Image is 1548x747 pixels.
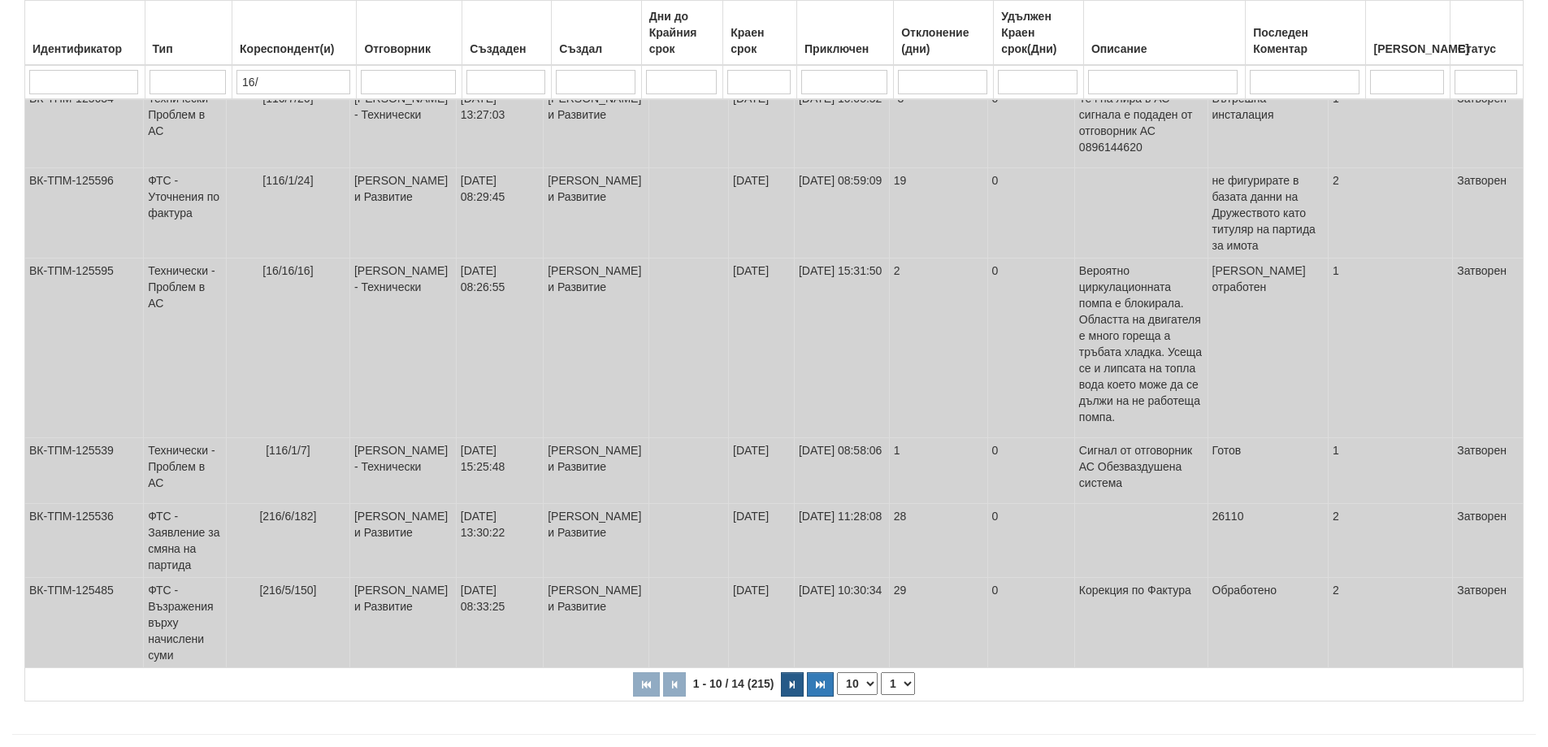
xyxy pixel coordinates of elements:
[1079,90,1203,155] p: Теч на лира в АС сигнала е подаден от отговорник АС 0896144620
[1329,504,1453,578] td: 2
[544,504,649,578] td: [PERSON_NAME] и Развитие
[889,438,987,504] td: 1
[456,504,543,578] td: [DATE] 13:30:22
[349,258,456,438] td: [PERSON_NAME] - Технически
[1329,258,1453,438] td: 1
[1212,444,1242,457] span: Готов
[723,1,797,66] th: Краен срок: No sort applied, activate to apply an ascending sort
[1453,258,1524,438] td: Затворен
[349,86,456,168] td: [PERSON_NAME] - Технически
[466,37,547,60] div: Създаден
[727,21,792,60] div: Краен срок
[889,168,987,258] td: 19
[236,37,352,60] div: Кореспондент(и)
[889,504,987,578] td: 28
[145,1,232,66] th: Тип: No sort applied, activate to apply an ascending sort
[144,578,227,668] td: ФТС - Възражения върху начислени суми
[898,21,989,60] div: Отклонение (дни)
[349,168,456,258] td: [PERSON_NAME] и Развитие
[25,168,144,258] td: ВК-ТПМ-125596
[1329,578,1453,668] td: 2
[894,1,994,66] th: Отклонение (дни): No sort applied, activate to apply an ascending sort
[150,37,228,60] div: Тип
[646,5,719,60] div: Дни до Крайния срок
[349,438,456,504] td: [PERSON_NAME] - Технически
[1455,37,1519,60] div: Статус
[1329,438,1453,504] td: 1
[729,438,795,504] td: [DATE]
[144,86,227,168] td: Технически - Проблем в АС
[144,168,227,258] td: ФТС - Уточнения по фактура
[266,444,310,457] span: [116/1/7]
[1329,168,1453,258] td: 2
[1366,1,1450,66] th: Брой Файлове: No sort applied, activate to apply an ascending sort
[663,672,686,697] button: Предишна страница
[729,168,795,258] td: [DATE]
[552,1,641,66] th: Създал: No sort applied, activate to apply an ascending sort
[987,86,1074,168] td: 0
[994,1,1084,66] th: Удължен Краен срок(Дни): No sort applied, activate to apply an ascending sort
[794,258,889,438] td: [DATE] 15:31:50
[25,1,145,66] th: Идентификатор: No sort applied, activate to apply an ascending sort
[259,510,316,523] span: [216/6/182]
[456,258,543,438] td: [DATE] 08:26:55
[1212,264,1306,293] span: [PERSON_NAME] отработен
[1088,37,1241,60] div: Описание
[729,86,795,168] td: [DATE]
[144,258,227,438] td: Технически - Проблем в АС
[987,258,1074,438] td: 0
[781,672,804,697] button: Следваща страница
[633,672,660,697] button: Първа страница
[1212,174,1316,252] span: не фигурирате в базата данни на Дружеството като титуляр на партида за имота
[556,37,636,60] div: Създал
[361,37,457,60] div: Отговорник
[987,168,1074,258] td: 0
[456,86,543,168] td: [DATE] 13:27:03
[794,578,889,668] td: [DATE] 10:30:34
[794,168,889,258] td: [DATE] 08:59:09
[729,504,795,578] td: [DATE]
[889,258,987,438] td: 2
[837,672,878,695] select: Брой редове на страница
[232,1,357,66] th: Кореспондент(и): No sort applied, activate to apply an ascending sort
[801,37,889,60] div: Приключен
[357,1,462,66] th: Отговорник: No sort applied, activate to apply an ascending sort
[462,1,552,66] th: Създаден: No sort applied, activate to apply an ascending sort
[25,438,144,504] td: ВК-ТПМ-125539
[1453,438,1524,504] td: Затворен
[456,168,543,258] td: [DATE] 08:29:45
[889,578,987,668] td: 29
[987,578,1074,668] td: 0
[794,504,889,578] td: [DATE] 11:28:08
[797,1,894,66] th: Приключен: No sort applied, activate to apply an ascending sort
[544,168,649,258] td: [PERSON_NAME] и Развитие
[1212,510,1244,523] span: 26110
[544,258,649,438] td: [PERSON_NAME] и Развитие
[794,438,889,504] td: [DATE] 08:58:06
[1329,86,1453,168] td: 1
[998,5,1079,60] div: Удължен Краен срок(Дни)
[1453,168,1524,258] td: Затворен
[1083,1,1245,66] th: Описание: No sort applied, activate to apply an ascending sort
[641,1,723,66] th: Дни до Крайния срок: No sort applied, activate to apply an ascending sort
[1250,21,1361,60] div: Последен Коментар
[1450,1,1523,66] th: Статус: No sort applied, activate to apply an ascending sort
[144,504,227,578] td: ФТС - Заявление за смяна на партида
[1370,37,1445,60] div: [PERSON_NAME]
[1246,1,1366,66] th: Последен Коментар: No sort applied, activate to apply an ascending sort
[881,672,915,695] select: Страница номер
[144,438,227,504] td: Технически - Проблем в АС
[544,578,649,668] td: [PERSON_NAME] и Развитие
[456,438,543,504] td: [DATE] 15:25:48
[25,86,144,168] td: ВК-ТПМ-125634
[349,578,456,668] td: [PERSON_NAME] и Развитие
[689,677,778,690] span: 1 - 10 / 14 (215)
[807,672,834,697] button: Последна страница
[259,584,316,597] span: [216/5/150]
[1453,504,1524,578] td: Затворен
[262,264,313,277] span: [16/16/16]
[987,504,1074,578] td: 0
[1453,86,1524,168] td: Затворен
[1079,263,1203,425] p: Вероятно циркулационната помпа е блокирала. Областта на двигателя е много гореща а тръбата хладка...
[544,438,649,504] td: [PERSON_NAME] и Развитие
